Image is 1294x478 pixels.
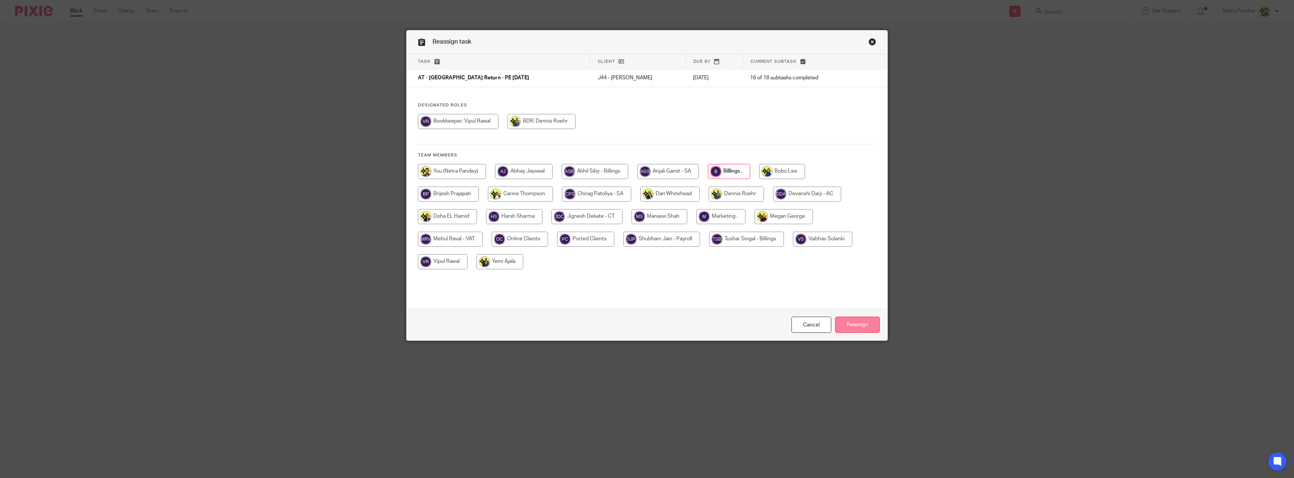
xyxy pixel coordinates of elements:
p: [DATE] [693,74,735,82]
h4: Team members [418,152,876,158]
input: Reassign [835,317,880,333]
a: Close this dialog window [791,317,831,333]
a: Close this dialog window [869,38,876,48]
span: Client [598,59,615,64]
span: Task [418,59,431,64]
p: J44 - [PERSON_NAME] [598,74,678,82]
span: AT - [GEOGRAPHIC_DATA] Return - PE [DATE] [418,76,529,81]
td: 16 of 18 subtasks completed [743,69,857,87]
span: Reassign task [433,39,471,45]
h4: Designated Roles [418,102,876,108]
span: Current subtask [750,59,797,64]
span: Due by [693,59,711,64]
